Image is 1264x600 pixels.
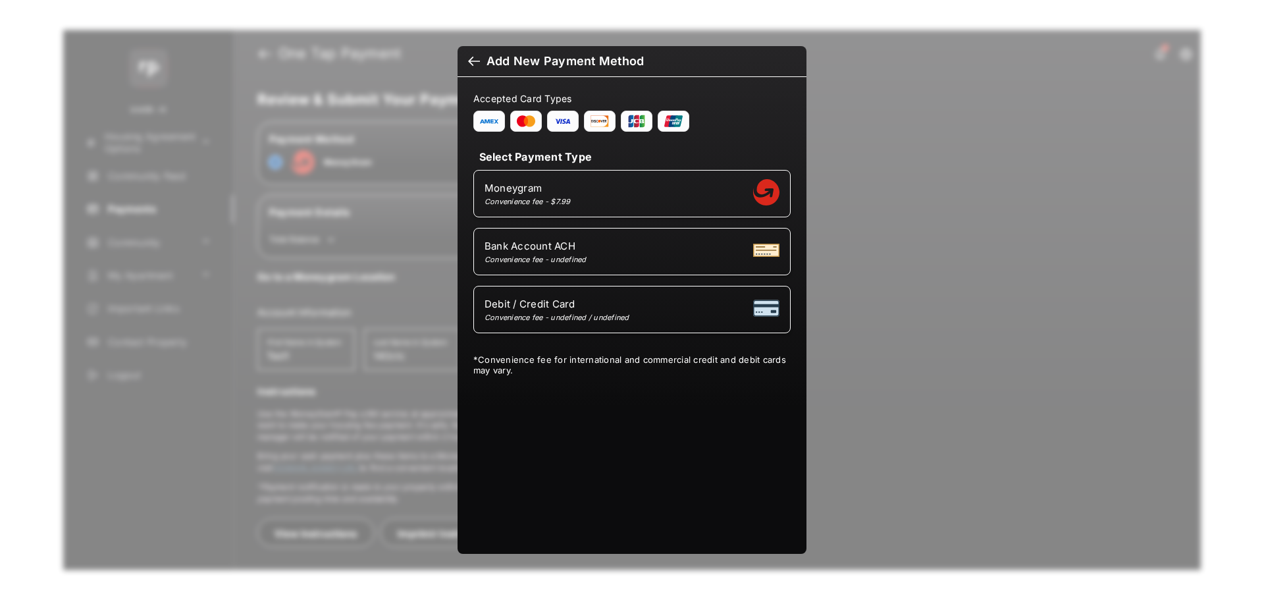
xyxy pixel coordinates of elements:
[473,93,577,104] span: Accepted Card Types
[485,313,629,322] div: Convenience fee - undefined / undefined
[485,240,587,252] span: Bank Account ACH
[487,54,644,68] div: Add New Payment Method
[473,150,791,163] h4: Select Payment Type
[485,298,629,310] span: Debit / Credit Card
[473,354,791,378] div: * Convenience fee for international and commercial credit and debit cards may vary.
[485,182,571,194] span: Moneygram
[485,255,587,264] div: Convenience fee - undefined
[485,197,571,206] div: Convenience fee - $7.99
